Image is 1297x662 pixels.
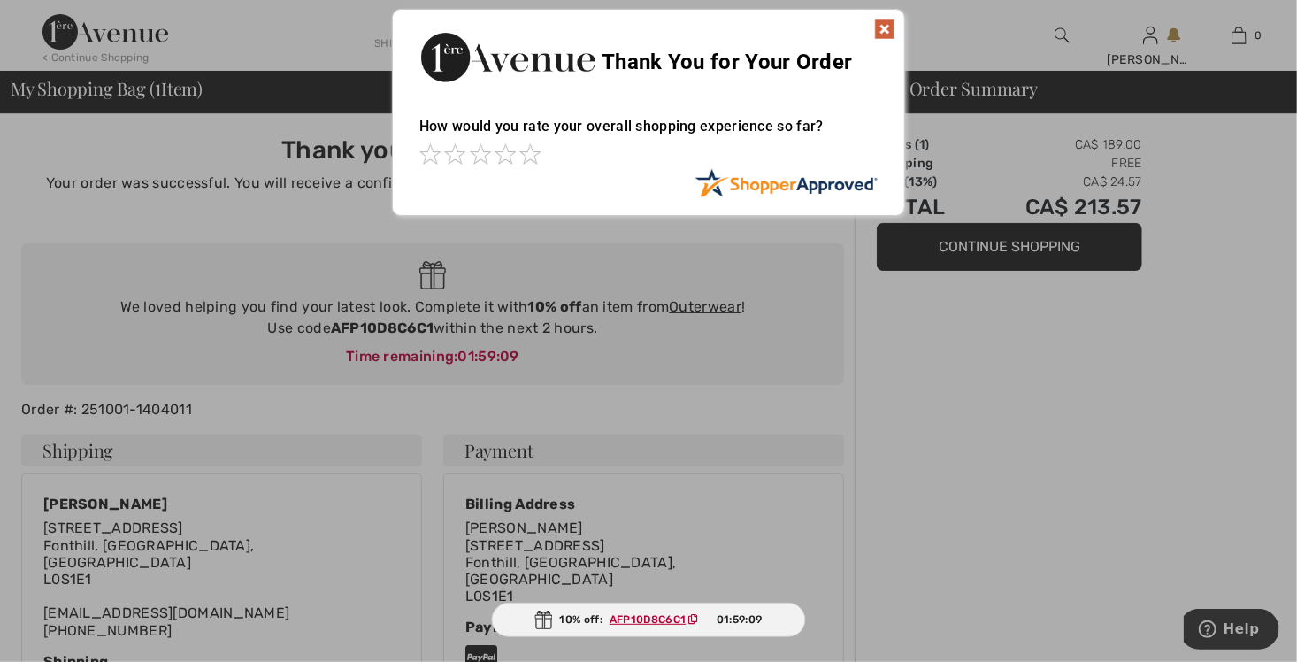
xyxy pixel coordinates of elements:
div: How would you rate your overall shopping experience so far? [419,100,878,168]
span: Thank You for Your Order [602,50,852,74]
div: 10% off: [492,603,806,637]
ins: AFP10D8C6C1 [610,613,686,626]
span: Help [40,12,76,28]
img: Gift.svg [535,611,553,629]
img: x [874,19,895,40]
span: 01:59:09 [717,612,762,627]
img: Thank You for Your Order [419,27,596,87]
